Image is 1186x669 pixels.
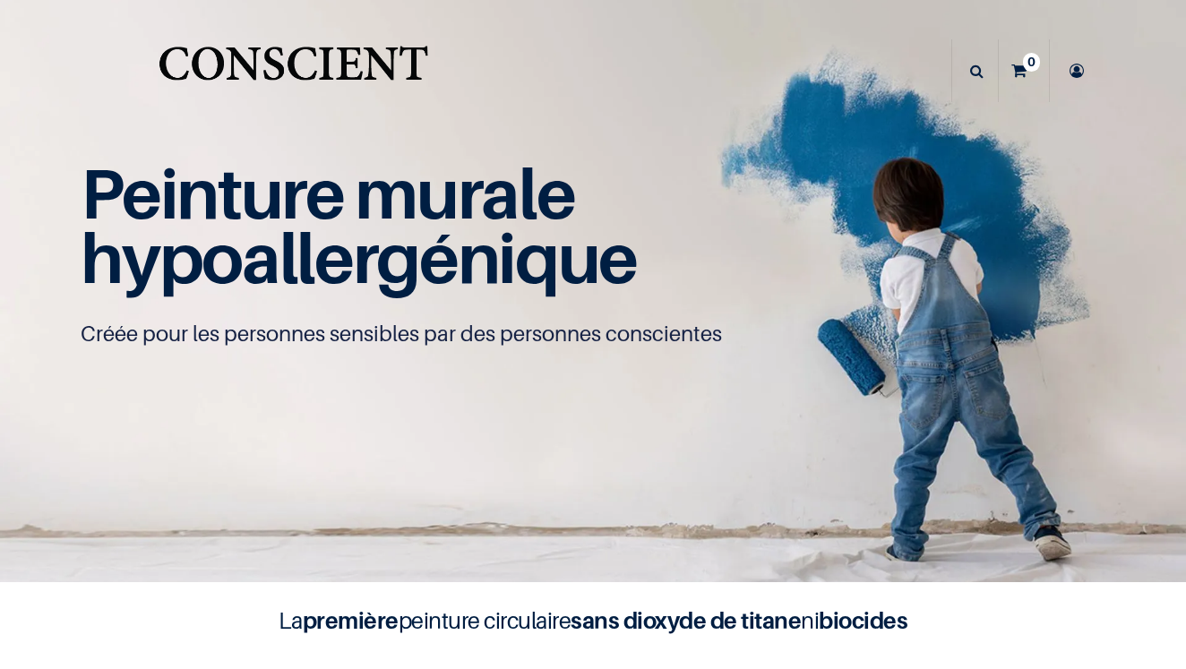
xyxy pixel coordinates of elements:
[571,606,801,634] b: sans dioxyde de titane
[81,151,574,235] span: Peinture murale
[155,36,432,107] img: Conscient
[999,39,1049,102] a: 0
[819,606,907,634] b: biocides
[235,604,951,638] h4: La peinture circulaire ni
[81,320,1105,348] p: Créée pour les personnes sensibles par des personnes conscientes
[155,36,432,107] a: Logo of Conscient
[303,606,399,634] b: première
[1023,53,1040,71] sup: 0
[81,216,637,299] span: hypoallergénique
